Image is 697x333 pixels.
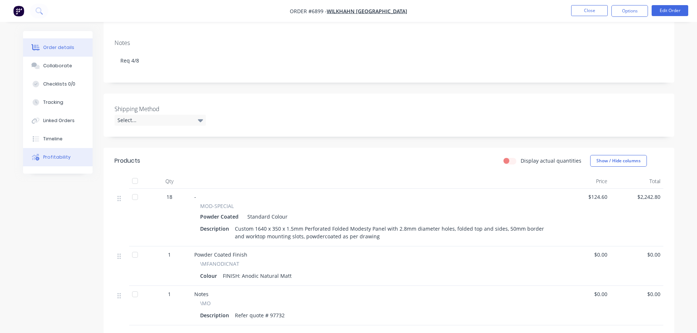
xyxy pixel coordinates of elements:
[23,57,93,75] button: Collaborate
[115,156,140,165] div: Products
[115,105,206,113] label: Shipping Method
[43,99,63,106] div: Tracking
[200,260,239,268] span: \MFANODICNAT
[23,38,93,57] button: Order details
[200,202,234,210] span: MOD-SPECIAL
[115,115,206,126] div: Select...
[560,290,607,298] span: $0.00
[613,290,660,298] span: $0.00
[147,174,191,189] div: Qty
[43,63,72,69] div: Collaborate
[610,174,663,189] div: Total
[200,270,220,281] div: Colour
[23,148,93,166] button: Profitability
[23,75,93,93] button: Checklists 0/0
[200,211,241,222] div: Powder Coated
[23,111,93,130] button: Linked Orders
[194,291,209,298] span: Notes
[290,8,327,15] span: Order #6899 -
[613,251,660,258] span: $0.00
[23,130,93,148] button: Timeline
[43,81,75,87] div: Checklists 0/0
[557,174,610,189] div: Price
[244,211,288,222] div: Standard Colour
[200,310,232,321] div: Description
[43,136,63,142] div: Timeline
[590,155,647,167] button: Show / Hide columns
[115,49,663,72] div: Req 4/8
[611,5,648,17] button: Options
[560,193,607,201] span: $124.60
[232,223,548,242] div: Custom 1640 x 350 x 1.5mm Perforated Folded Modesty Panel with 2.8mm diameter holes, folded top a...
[571,5,608,16] button: Close
[521,157,581,164] label: Display actual quantities
[200,299,211,307] span: \MO
[220,270,295,281] div: FINISH: Anodic Natural Matt
[200,223,232,234] div: Description
[168,251,171,258] span: 1
[166,193,172,201] span: 18
[13,5,24,16] img: Factory
[194,193,196,200] span: -
[613,193,660,201] span: $2,242.80
[232,310,288,321] div: Refer quote # 97732
[560,251,607,258] span: $0.00
[194,251,247,258] span: Powder Coated Finish
[168,290,171,298] span: 1
[652,5,688,16] button: Edit Order
[43,44,74,51] div: Order details
[115,39,663,46] div: Notes
[43,154,71,160] div: Profitability
[43,117,75,124] div: Linked Orders
[327,8,407,15] a: Wilkhahn [GEOGRAPHIC_DATA]
[23,93,93,111] button: Tracking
